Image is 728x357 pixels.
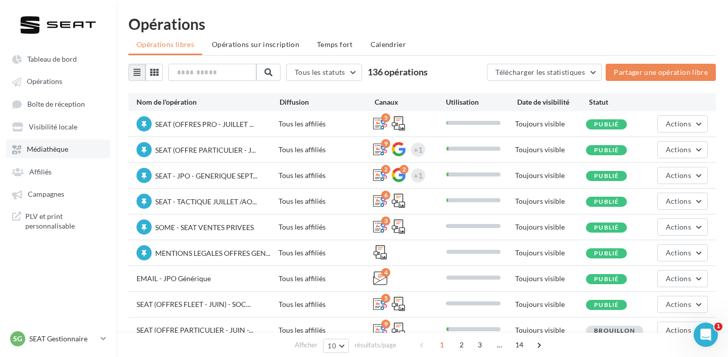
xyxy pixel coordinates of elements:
[279,196,373,206] div: Tous les affiliés
[515,196,586,206] div: Toujours visible
[487,64,602,81] button: Télécharger les statistiques
[434,337,450,353] span: 1
[27,77,62,86] span: Opérations
[155,120,254,128] span: SEAT (OFFRES PRO - JUILLET ...
[414,168,423,183] div: +1
[657,193,708,210] button: Actions
[666,274,691,283] span: Actions
[381,139,390,148] div: 9
[381,268,390,277] div: 4
[6,50,110,68] a: Tableau de bord
[515,145,586,155] div: Toujours visible
[136,300,251,308] span: SEAT (OFFRES FLEET - JUIN) - SOC...
[666,248,691,257] span: Actions
[6,117,110,136] a: Visibilité locale
[317,40,353,49] span: Temps fort
[279,274,373,284] div: Tous les affiliés
[515,274,586,284] div: Toujours visible
[594,172,619,180] span: Publié
[657,296,708,313] button: Actions
[25,211,104,231] span: PLV et print personnalisable
[29,334,97,344] p: SEAT Gestionnaire
[6,72,110,90] a: Opérations
[381,165,390,174] div: 2
[27,100,85,108] span: Boîte de réception
[381,113,390,122] div: 5
[136,97,280,107] div: Nom de l'opération
[8,329,108,348] a: SG SEAT Gestionnaire
[28,190,64,199] span: Campagnes
[666,300,691,308] span: Actions
[279,325,373,335] div: Tous les affiliés
[279,248,373,258] div: Tous les affiliés
[491,337,508,353] span: ...
[517,97,588,107] div: Date de visibilité
[666,197,691,205] span: Actions
[594,327,635,334] span: Brouillon
[280,97,375,107] div: Diffusion
[6,207,110,235] a: PLV et print personnalisable
[666,145,691,154] span: Actions
[323,339,349,353] button: 10
[594,120,619,128] span: Publié
[286,64,362,81] button: Tous les statuts
[279,222,373,232] div: Tous les affiliés
[136,274,211,283] span: EMAIL - JPO Générique
[381,191,390,200] div: 6
[155,223,254,232] span: SOME - SEAT VENTES PRIVEES
[666,171,691,180] span: Actions
[27,145,68,154] span: Médiathèque
[594,198,619,205] span: Publié
[128,16,716,31] div: Opérations
[446,97,517,107] div: Utilisation
[279,119,373,129] div: Tous les affiliés
[606,64,716,81] button: Partager une opération libre
[515,248,586,258] div: Toujours visible
[155,249,270,257] span: MENTIONS LEGALES OFFRES GEN...
[399,165,408,174] div: 2
[27,55,77,63] span: Tableau de bord
[279,145,373,155] div: Tous les affiliés
[511,337,528,353] span: 14
[371,40,406,49] span: Calendrier
[155,171,257,180] span: SEAT - JPO - GENERIQUE SEPT...
[594,301,619,308] span: Publié
[368,66,428,77] span: 136 opérations
[594,275,619,283] span: Publié
[515,325,586,335] div: Toujours visible
[354,340,396,350] span: résultats/page
[6,140,110,158] a: Médiathèque
[495,68,585,76] span: Télécharger les statistiques
[657,115,708,132] button: Actions
[136,326,253,334] span: SEAT (OFFRE PARTICULIER - JUIN -...
[594,146,619,154] span: Publié
[589,97,660,107] div: Statut
[666,222,691,231] span: Actions
[279,170,373,181] div: Tous les affiliés
[666,326,691,334] span: Actions
[381,320,390,329] div: 9
[29,167,52,176] span: Affiliés
[694,323,718,347] iframe: Intercom live chat
[295,340,317,350] span: Afficher
[29,122,77,131] span: Visibilité locale
[657,322,708,339] button: Actions
[6,162,110,181] a: Affiliés
[657,167,708,184] button: Actions
[375,97,446,107] div: Canaux
[657,270,708,287] button: Actions
[155,197,257,206] span: SEAT - TACTIQUE JUILLET /AO...
[515,299,586,309] div: Toujours visible
[155,146,256,154] span: SEAT (OFFRE PARTICULIER - J...
[295,68,345,76] span: Tous les statuts
[279,299,373,309] div: Tous les affiliés
[714,323,722,331] span: 1
[6,185,110,203] a: Campagnes
[657,244,708,261] button: Actions
[657,218,708,236] button: Actions
[212,40,299,49] span: Opérations sur inscription
[13,334,22,344] span: SG
[453,337,470,353] span: 2
[515,222,586,232] div: Toujours visible
[594,249,619,257] span: Publié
